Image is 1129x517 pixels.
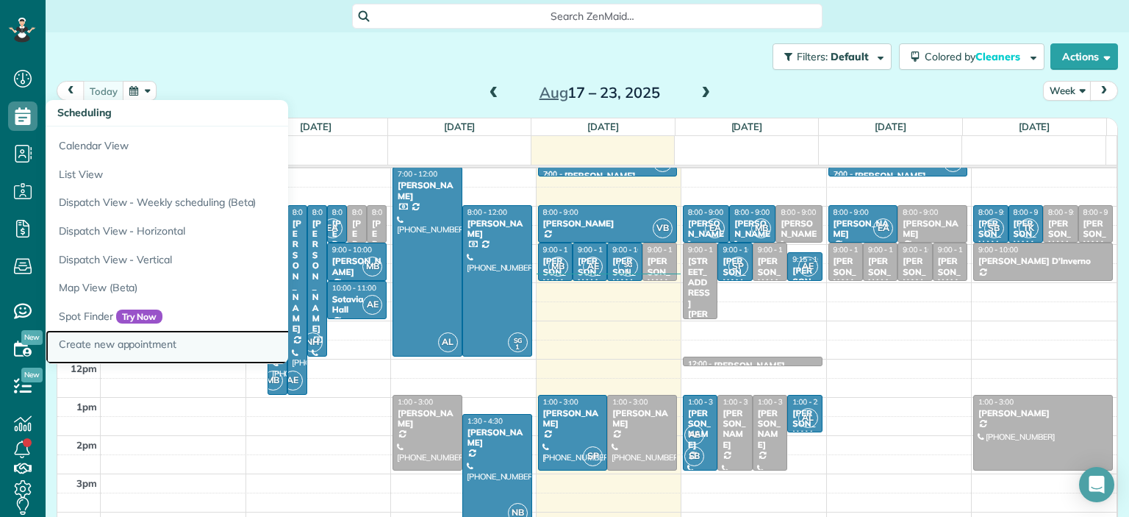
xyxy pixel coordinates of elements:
span: 9:15 - 10:00 [792,254,832,264]
div: [PERSON_NAME] [902,256,928,299]
span: SB [984,218,1004,238]
span: 1pm [76,401,97,413]
div: [PERSON_NAME] [647,256,673,299]
small: 1 [509,340,527,354]
div: [PERSON_NAME] [937,256,963,299]
a: Spot FinderTry Now [46,302,413,331]
a: Filters: Default [765,43,892,70]
span: TK [1019,218,1039,238]
div: [PERSON_NAME] [312,218,323,335]
span: AL [798,408,818,428]
a: [DATE] [300,121,331,132]
div: [PERSON_NAME] [1083,218,1109,261]
div: [PERSON_NAME] [714,360,785,371]
span: AE [283,371,303,391]
div: [PERSON_NAME] [564,171,636,181]
span: Colored by [925,50,1025,63]
div: [PERSON_NAME] [855,171,926,181]
div: [PERSON_NAME] [687,408,713,451]
div: [PERSON_NAME] [371,218,382,335]
span: MB [263,371,283,391]
div: [PERSON_NAME] [467,218,528,240]
div: [PERSON_NAME] [577,256,603,299]
span: 10:00 - 11:00 [332,283,376,293]
span: 9:00 - 10:00 [978,245,1018,254]
span: Default [831,50,870,63]
span: MB [751,218,771,238]
span: AL [438,332,458,352]
div: [PERSON_NAME] [833,256,859,299]
div: [PERSON_NAME] [612,256,637,299]
span: 1:00 - 3:00 [688,397,723,407]
span: New [21,368,43,382]
div: [PERSON_NAME] [792,265,817,308]
a: Dispatch View - Horizontal [46,217,413,246]
div: [PERSON_NAME] [722,408,748,451]
span: 1:00 - 3:00 [723,397,758,407]
span: 2pm [76,439,97,451]
span: 1:00 - 3:00 [543,397,578,407]
a: [DATE] [587,121,619,132]
span: Try Now [116,310,163,324]
div: [PERSON_NAME] [902,218,963,240]
span: 9:00 - 10:00 [868,245,908,254]
a: List View [46,160,413,189]
div: [PERSON_NAME] [612,408,673,429]
span: 8:00 - 9:00 [734,207,770,217]
span: 9:00 - 11:00 [688,245,728,254]
span: 9:00 - 10:00 [332,245,372,254]
span: 8:00 - 12:00 [467,207,507,217]
button: next [1090,81,1118,101]
div: [PERSON_NAME] D’Inverno [978,256,1108,266]
span: 1:00 - 3:00 [758,397,793,407]
div: [PERSON_NAME] [331,256,382,277]
div: [PERSON_NAME] Gubtna [867,256,893,319]
span: MB [548,257,568,277]
div: [PERSON_NAME] [792,408,817,451]
span: 8:00 - 9:00 [978,207,1014,217]
span: 9:00 - 10:00 [903,245,942,254]
button: Colored byCleaners [899,43,1044,70]
span: SG [514,336,522,344]
span: 8:00 - 9:00 [352,207,387,217]
span: 8:00 - 9:00 [1083,207,1119,217]
div: [PERSON_NAME] [687,218,725,250]
span: 8:00 - 9:00 [543,207,578,217]
div: [PERSON_NAME] [734,218,771,250]
span: 9:00 - 10:00 [612,245,652,254]
span: 9:00 - 10:00 [938,245,978,254]
span: 9:00 - 10:00 [648,245,687,254]
a: Map View (Beta) [46,274,413,302]
div: [PERSON_NAME] [1047,218,1074,261]
a: Dispatch View - Vertical [46,246,413,274]
button: Filters: Default [773,43,892,70]
span: 9:00 - 10:00 [834,245,873,254]
span: NH [303,332,323,352]
span: AE [684,425,704,445]
a: [DATE] [875,121,906,132]
div: [PERSON_NAME] [PERSON_NAME] [1013,218,1039,303]
span: SG [624,260,632,268]
div: [PERSON_NAME] [397,180,458,202]
span: 9:00 - 10:00 [758,245,798,254]
div: [PERSON_NAME] [757,408,783,451]
span: Filters: [797,50,828,63]
span: 1:30 - 4:30 [467,416,503,426]
button: Week [1043,81,1092,101]
a: [DATE] [444,121,476,132]
a: Dispatch View - Weekly scheduling (Beta) [46,188,413,217]
span: SP [583,446,603,466]
a: [DATE] [1019,121,1050,132]
div: [PERSON_NAME] [978,218,1004,261]
span: 8:00 - 9:00 [372,207,407,217]
span: 1:00 - 3:00 [978,397,1014,407]
span: 8:00 - 9:00 [834,207,869,217]
span: VB [653,218,673,238]
span: 8:00 - 9:00 [903,207,938,217]
div: [PERSON_NAME] [542,218,673,229]
span: 3pm [76,477,97,489]
span: 8:00 - 9:00 [781,207,816,217]
span: MB [362,257,382,277]
span: 1:00 - 3:00 [398,397,433,407]
span: EA [705,218,725,238]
